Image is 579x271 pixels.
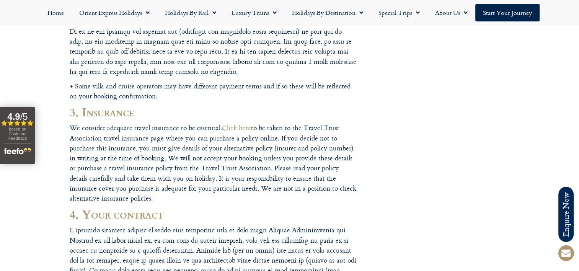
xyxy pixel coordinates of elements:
a: Luxury Trains [224,4,284,21]
a: Holidays by Rail [157,4,224,21]
a: Start your Journey [475,4,540,21]
a: Special Trips [371,4,427,21]
a: About Us [427,4,475,21]
a: Home [40,4,72,21]
a: Holidays by Destination [284,4,371,21]
a: Orient Express Holidays [72,4,157,21]
nav: Menu [4,4,575,21]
